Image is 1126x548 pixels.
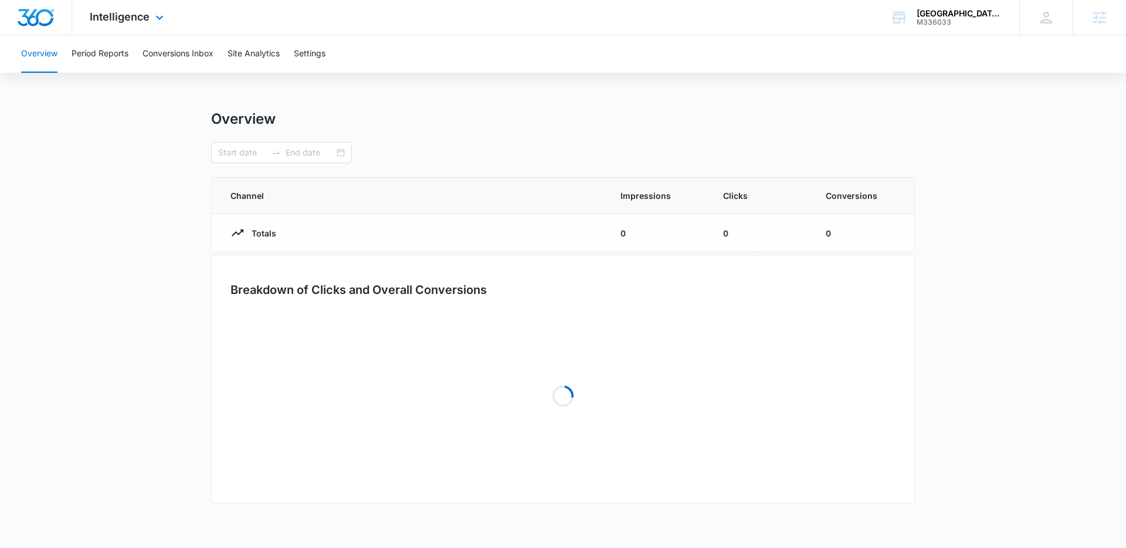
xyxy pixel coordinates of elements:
span: swap-right [272,148,281,157]
span: Channel [230,190,592,202]
span: Conversions [826,190,896,202]
h3: Breakdown of Clicks and Overall Conversions [230,281,487,299]
td: 0 [812,214,914,252]
td: 0 [709,214,812,252]
button: Period Reports [72,35,128,73]
p: Totals [245,227,276,239]
span: Intelligence [90,11,150,23]
button: Site Analytics [228,35,280,73]
h1: Overview [211,110,276,128]
td: 0 [606,214,709,252]
div: account name [917,9,1002,18]
div: account id [917,18,1002,26]
span: Impressions [620,190,695,202]
button: Conversions Inbox [143,35,213,73]
span: Clicks [723,190,798,202]
span: to [272,148,281,157]
button: Overview [21,35,57,73]
button: Settings [294,35,325,73]
input: End date [286,146,334,159]
input: Start date [218,146,267,159]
